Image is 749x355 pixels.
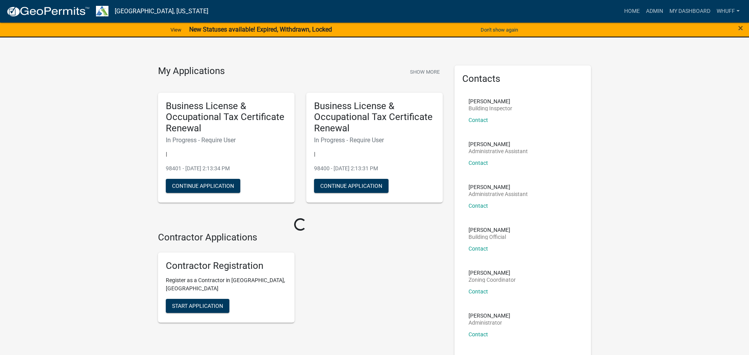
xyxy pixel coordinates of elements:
p: Building Official [469,234,510,240]
a: Admin [643,4,666,19]
a: Contact [469,117,488,123]
wm-workflow-list-section: Contractor Applications [158,232,443,329]
span: Start Application [172,302,223,309]
p: Administrative Assistant [469,191,528,197]
button: Start Application [166,299,229,313]
a: Contact [469,160,488,166]
a: Home [621,4,643,19]
p: 98400 - [DATE] 2:13:31 PM [314,164,435,173]
p: [PERSON_NAME] [469,313,510,318]
p: [PERSON_NAME] [469,99,512,104]
p: Building Inspector [469,106,512,111]
p: 98401 - [DATE] 2:13:34 PM [166,164,287,173]
strong: New Statuses available! Expired, Withdrawn, Locked [189,26,332,33]
p: Zoning Coordinator [469,277,516,283]
p: [PERSON_NAME] [469,141,528,147]
h5: Contractor Registration [166,260,287,272]
h4: My Applications [158,65,225,77]
span: × [738,23,743,34]
a: Contact [469,331,488,337]
a: View [167,23,185,36]
p: Administrative Assistant [469,148,528,154]
p: [PERSON_NAME] [469,270,516,276]
a: [GEOGRAPHIC_DATA], [US_STATE] [115,5,208,18]
p: Register as a Contractor in [GEOGRAPHIC_DATA], [GEOGRAPHIC_DATA] [166,276,287,293]
p: | [166,150,287,158]
p: [PERSON_NAME] [469,227,510,233]
button: Show More [407,65,443,78]
button: Continue Application [314,179,389,193]
p: [PERSON_NAME] [469,184,528,190]
p: Administrator [469,320,510,325]
a: Contact [469,245,488,252]
button: Close [738,23,743,33]
h5: Contacts [462,73,583,85]
h6: In Progress - Require User [166,136,287,144]
a: Contact [469,288,488,295]
a: My Dashboard [666,4,714,19]
a: Contact [469,203,488,209]
img: Troup County, Georgia [96,6,108,16]
p: | [314,150,435,158]
h4: Contractor Applications [158,232,443,243]
h5: Business License & Occupational Tax Certificate Renewal [314,101,435,134]
button: Continue Application [166,179,240,193]
h6: In Progress - Require User [314,136,435,144]
button: Don't show again [477,23,521,36]
h5: Business License & Occupational Tax Certificate Renewal [166,101,287,134]
a: whuff [714,4,743,19]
